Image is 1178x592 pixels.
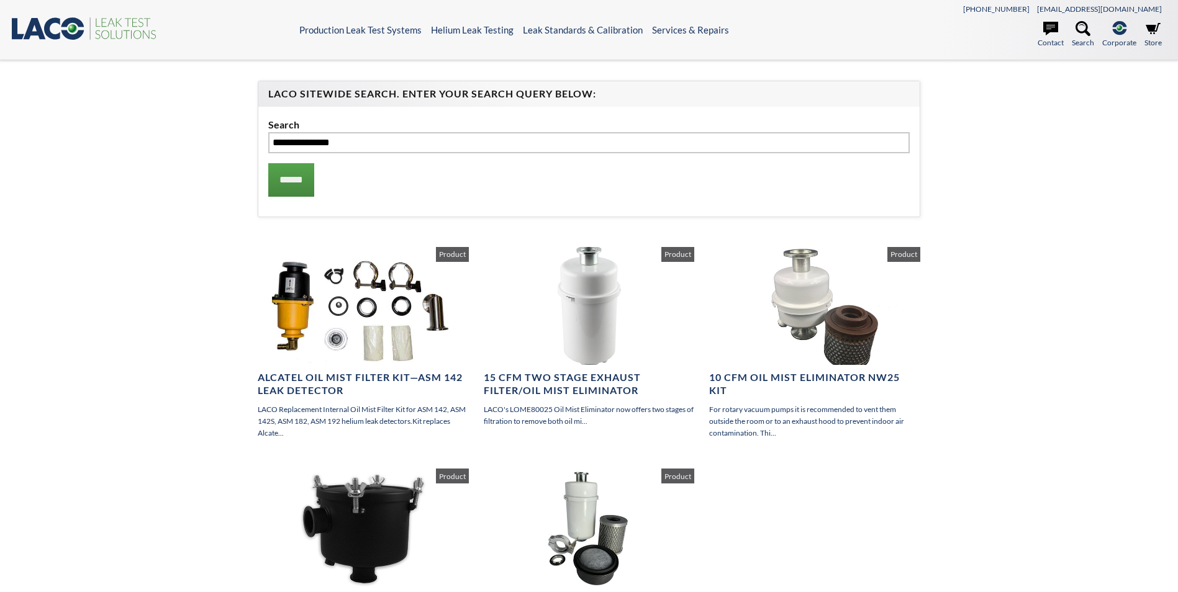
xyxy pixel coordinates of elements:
[963,4,1030,14] a: [PHONE_NUMBER]
[299,24,422,35] a: Production Leak Test Systems
[1144,21,1162,48] a: Store
[1038,21,1064,48] a: Contact
[1072,21,1094,48] a: Search
[652,24,729,35] a: Services & Repairs
[523,24,643,35] a: Leak Standards & Calibration
[484,371,694,397] h4: 15 CFM Two Stage Exhaust Filter/Oil Mist Eliminator
[431,24,514,35] a: Helium Leak Testing
[1102,37,1136,48] span: Corporate
[436,469,469,483] span: Product
[709,403,920,439] p: For rotary vacuum pumps it is recommended to vent them outside the room or to an exhaust hood to ...
[709,247,920,439] a: 10 CFM Oil Mist Eliminator NW25 Kit For rotary vacuum pumps it is recommended to vent them outsid...
[436,247,469,262] span: Product
[268,87,909,101] h4: LACO Sitewide Search. Enter your Search Query Below:
[661,247,694,262] span: Product
[887,247,920,262] span: Product
[258,371,468,397] h4: Alcatel Oil Mist Filter Kit—ASM 142 Leak Detector
[484,403,694,427] p: LACO's LOME80025 Oil Mist Eliminator now offers two stages of filtration to remove both oil mi...
[268,117,909,133] label: Search
[258,403,468,439] p: LACO Replacement Internal Oil Mist Filter Kit for ASM 142, ASM 142S, ASM 182, ASM 192 helium leak...
[709,371,920,397] h4: 10 CFM Oil Mist Eliminator NW25 Kit
[661,469,694,483] span: Product
[484,247,694,427] a: 15 CFM Two Stage Exhaust Filter/Oil Mist Eliminator LACO's LOME80025 Oil Mist Eliminator now offe...
[258,247,468,439] a: Alcatel Oil Mist Filter Kit—ASM 142 Leak Detector LACO Replacement Internal Oil Mist Filter Kit f...
[1037,4,1162,14] a: [EMAIL_ADDRESS][DOMAIN_NAME]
